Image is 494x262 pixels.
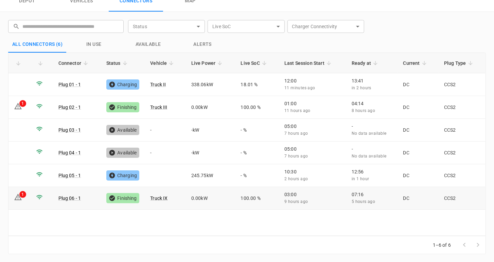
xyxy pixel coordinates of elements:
p: 03:00 [284,191,341,198]
td: DC [398,119,439,142]
div: 1 [19,100,26,107]
p: - [352,123,392,130]
span: 9 hours ago [284,199,308,204]
button: All Connectors (6) [8,36,67,53]
td: 245.75 kW [186,164,235,187]
p: 05:00 [284,123,341,130]
span: Current [403,59,429,67]
td: 18.01 % [235,73,279,96]
a: Plug 06 - 1 [58,195,81,201]
span: Live SoC [241,59,269,67]
td: 0.00 kW [186,187,235,210]
p: 13:41 [352,77,392,84]
p: 05:00 [284,146,341,152]
span: 11 hours ago [284,108,311,113]
div: Charging [106,79,140,90]
p: 12:56 [352,168,392,175]
td: 338.06 kW [186,73,235,96]
a: Truck III [150,105,167,110]
span: No data available [352,131,387,136]
span: No data available [352,154,387,158]
td: DC [398,96,439,119]
div: Finishing [106,193,140,203]
a: Plug 04 - 1 [58,150,81,155]
a: Plug 05 - 1 [58,173,81,178]
a: Truck IX [150,195,167,201]
td: CCS2 [439,142,486,164]
span: 2 hours ago [284,176,308,181]
span: 7 hours ago [284,154,308,158]
td: - kW [186,119,235,142]
div: Charging [106,170,140,181]
a: Plug 03 - 1 [58,127,81,133]
td: CCS2 [439,164,486,187]
div: Available [106,148,140,158]
td: 100.00 % [235,96,279,119]
span: in 2 hours [352,86,371,90]
td: DC [398,187,439,210]
td: 100.00 % [235,187,279,210]
span: Last Session Start [284,59,333,67]
td: - % [235,164,279,187]
p: 01:00 [284,100,341,107]
td: CCS2 [439,187,486,210]
td: - [145,142,186,164]
span: 11 minutes ago [284,86,315,90]
p: 12:00 [284,77,341,84]
td: CCS2 [439,96,486,119]
p: 04:14 [352,100,392,107]
td: DC [398,73,439,96]
td: CCS2 [439,73,486,96]
div: Available [106,125,140,135]
td: CCS2 [439,119,486,142]
p: 07:16 [352,191,392,198]
p: 1–6 of 6 [433,242,451,248]
span: Connector [58,59,90,67]
span: Plug Type [444,59,475,67]
span: 8 hours ago [352,108,375,113]
td: - kW [186,142,235,164]
div: 1 [19,191,26,198]
p: - [352,146,392,152]
span: Vehicle [150,59,176,67]
button: Available [121,36,175,53]
a: Plug 02 - 1 [58,105,81,110]
span: 7 hours ago [284,131,308,136]
span: 5 hours ago [352,199,375,204]
span: in 1 hour [352,176,369,181]
td: - [145,119,186,142]
a: Plug 01 - 1 [58,82,81,87]
td: DC [398,142,439,164]
button: Alerts [175,36,230,53]
td: - % [235,142,279,164]
button: in use [67,36,121,53]
td: 0.00 kW [186,96,235,119]
p: 10:30 [284,168,341,175]
span: Status [106,59,129,67]
td: - % [235,119,279,142]
td: DC [398,164,439,187]
a: Truck II [150,82,166,87]
div: Finishing [106,102,140,112]
span: Live Power [191,59,225,67]
span: Ready at [352,59,380,67]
